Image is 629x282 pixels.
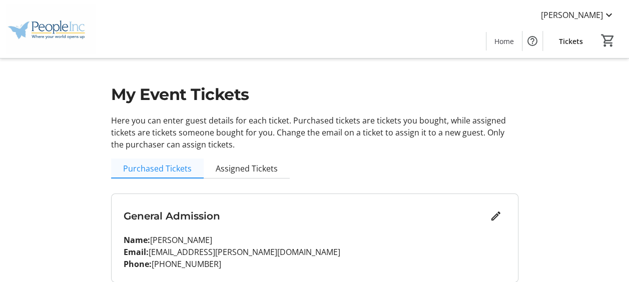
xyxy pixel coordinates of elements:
[486,206,506,226] button: Edit
[124,246,506,258] p: [EMAIL_ADDRESS][PERSON_NAME][DOMAIN_NAME]
[551,32,591,50] a: Tickets
[599,31,617,49] button: Cart
[559,36,583,46] span: Tickets
[124,208,486,223] h3: General Admission
[124,234,506,246] p: [PERSON_NAME]
[522,31,542,51] button: Help
[6,4,95,54] img: People Inc.'s Logo
[124,234,150,245] strong: Name:
[533,7,623,23] button: [PERSON_NAME]
[111,82,518,106] h1: My Event Tickets
[111,114,518,150] p: Here you can enter guest details for each ticket. Purchased tickets are tickets you bought, while...
[124,258,506,270] p: [PHONE_NUMBER]
[216,164,278,172] span: Assigned Tickets
[486,32,522,50] a: Home
[541,9,603,21] span: [PERSON_NAME]
[124,246,149,257] strong: Email:
[124,258,152,269] strong: Phone:
[123,164,192,172] span: Purchased Tickets
[494,36,514,46] span: Home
